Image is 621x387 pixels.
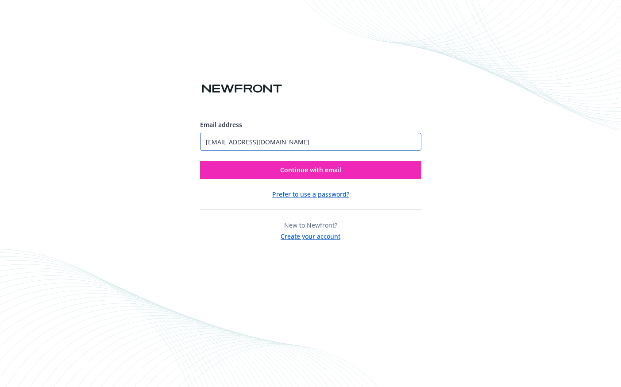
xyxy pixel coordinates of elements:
[281,230,340,241] button: Create your account
[200,133,421,151] input: Enter your email
[272,190,349,199] button: Prefer to use a password?
[200,161,421,179] button: Continue with email
[280,166,341,174] span: Continue with email
[284,221,337,229] span: New to Newfront?
[200,81,284,97] img: Newfront logo
[200,120,242,129] span: Email address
